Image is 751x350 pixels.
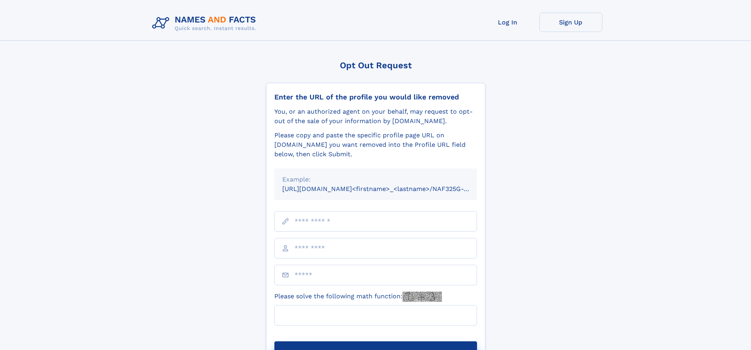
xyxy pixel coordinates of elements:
[282,175,469,184] div: Example:
[149,13,263,34] img: Logo Names and Facts
[274,93,477,101] div: Enter the URL of the profile you would like removed
[539,13,602,32] a: Sign Up
[476,13,539,32] a: Log In
[282,185,492,193] small: [URL][DOMAIN_NAME]<firstname>_<lastname>/NAF325G-xxxxxxxx
[266,60,485,70] div: Opt Out Request
[274,292,442,302] label: Please solve the following math function:
[274,131,477,159] div: Please copy and paste the specific profile page URL on [DOMAIN_NAME] you want removed into the Pr...
[274,107,477,126] div: You, or an authorized agent on your behalf, may request to opt-out of the sale of your informatio...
